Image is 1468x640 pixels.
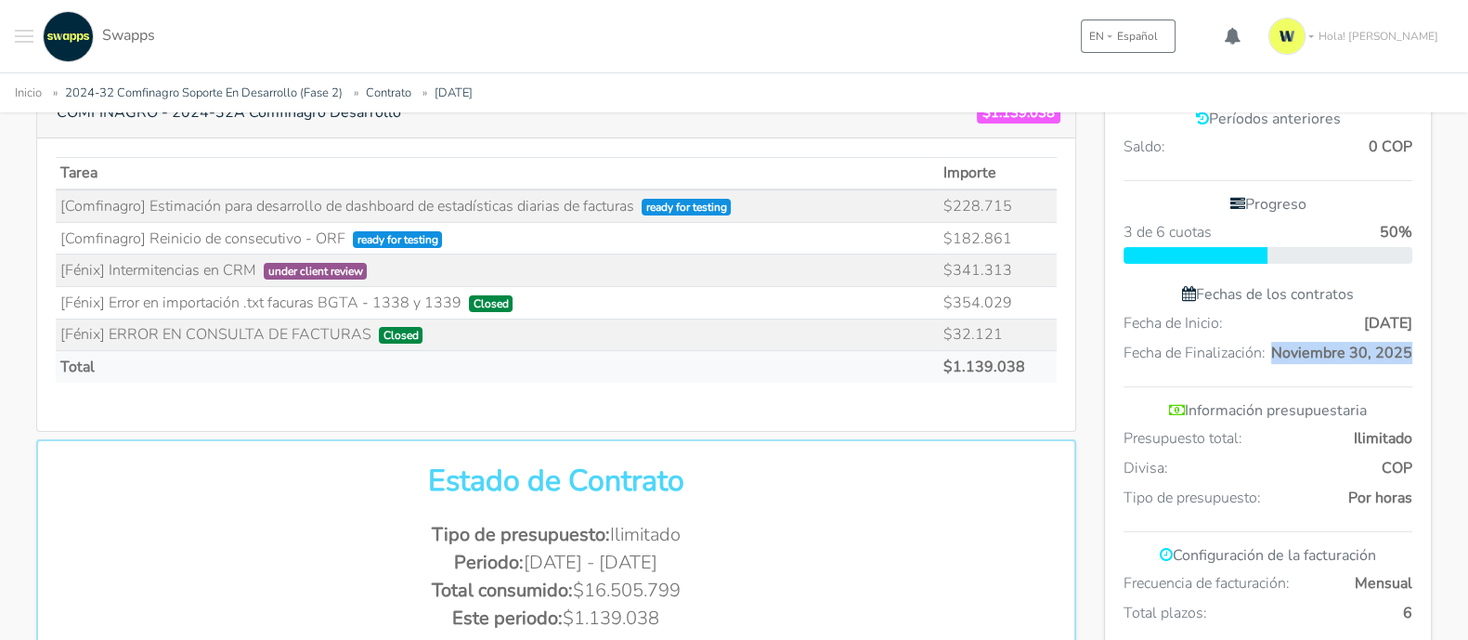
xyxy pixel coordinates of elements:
[432,522,610,547] span: Tipo de presupuesto:
[60,521,1052,549] li: Ilimitado
[1117,28,1158,45] span: Español
[56,286,939,319] td: [Fénix] Error en importación .txt facuras BGTA - 1338 y 1339
[454,550,524,575] span: Periodo:
[452,606,563,631] span: Este periodo:
[939,351,1057,383] td: $1.139.038
[1364,312,1412,334] span: [DATE]
[939,222,1057,255] td: $182.861
[65,85,343,101] a: 2024-32 Comfinagro Soporte En Desarrollo (Fase 2)
[1271,342,1412,364] span: Noviembre 30, 2025
[56,351,939,383] td: Total
[977,102,1060,124] span: $1.139.038
[435,85,473,101] a: [DATE]
[1124,312,1223,334] span: Fecha de Inicio:
[38,11,155,62] a: Swapps
[939,319,1057,351] td: $32.121
[1261,10,1453,62] a: Hola! [PERSON_NAME]
[43,11,94,62] img: swapps-linkedin-v2.jpg
[939,255,1057,287] td: $341.313
[1382,457,1412,479] span: COP
[60,605,1052,633] li: $1.139.038
[264,263,368,280] span: under client review
[1348,487,1412,509] span: Por horas
[1124,572,1290,594] span: Frecuencia de facturación:
[353,231,443,248] span: ready for testing
[939,157,1057,189] th: Importe
[56,319,939,351] td: [Fénix] ERROR EN CONSULTA DE FACTURAS
[1124,487,1261,509] span: Tipo de presupuesto:
[379,327,423,344] span: Closed
[15,85,42,101] a: Inicio
[1369,136,1412,158] span: 0 COP
[60,464,1052,499] h2: Estado de Contrato
[642,199,732,216] span: ready for testing
[56,157,939,189] th: Tarea
[60,549,1052,577] li: [DATE] - [DATE]
[1081,20,1176,53] button: ENEspañol
[1355,572,1412,594] span: Mensual
[939,286,1057,319] td: $354.029
[1124,111,1412,128] h6: Períodos anteriores
[1124,342,1266,364] span: Fecha de Finalización:
[1124,402,1412,420] h6: Información presupuestaria
[1319,28,1438,45] span: Hola! [PERSON_NAME]
[432,578,573,603] span: Total consumido:
[1124,602,1207,624] span: Total plazos:
[60,577,1052,605] li: $16.505.799
[56,255,939,287] td: [Fénix] Intermitencias en CRM
[1403,602,1412,624] span: 6
[469,295,513,312] span: Closed
[1380,221,1412,243] span: 50%
[1124,286,1412,304] h6: Fechas de los contratos
[1124,427,1242,450] span: Presupuesto total:
[15,11,33,62] button: Toggle navigation menu
[1354,427,1412,450] span: Ilimitado
[939,189,1057,222] td: $228.715
[1124,196,1412,214] h6: Progreso
[56,189,939,222] td: [Comfinagro] Estimación para desarrollo de dashboard de estadísticas diarias de facturas
[1124,221,1212,243] span: 3 de 6 cuotas
[1268,18,1306,55] img: isotipo-3-3e143c57.png
[1124,136,1165,158] span: Saldo:
[366,85,411,101] a: Contrato
[1124,547,1412,565] h6: Configuración de la facturación
[102,25,155,46] span: Swapps
[56,222,939,255] td: [Comfinagro] Reinicio de consecutivo - ORF
[1124,457,1168,479] span: Divisa:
